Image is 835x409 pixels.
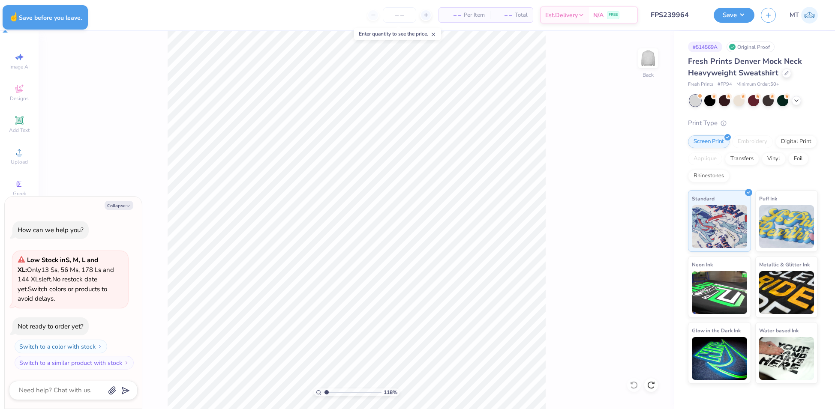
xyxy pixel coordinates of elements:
[643,71,654,79] div: Back
[727,42,775,52] div: Original Proof
[644,6,707,24] input: Untitled Design
[759,326,799,335] span: Water based Ink
[759,271,814,314] img: Metallic & Glitter Ink
[15,356,134,370] button: Switch to a similar product with stock
[790,10,799,20] span: MT
[788,152,808,165] div: Foil
[759,260,810,269] span: Metallic & Glitter Ink
[9,127,30,134] span: Add Text
[688,81,713,88] span: Fresh Prints
[801,7,818,24] img: Michelle Tapire
[13,190,26,197] span: Greek
[10,95,29,102] span: Designs
[18,322,84,331] div: Not ready to order yet?
[725,152,759,165] div: Transfers
[732,135,773,148] div: Embroidery
[444,11,461,20] span: – –
[354,28,441,40] div: Enter quantity to see the price.
[688,152,722,165] div: Applique
[609,12,618,18] span: FREE
[688,56,802,78] span: Fresh Prints Denver Mock Neck Heavyweight Sweatshirt
[714,8,754,23] button: Save
[688,170,730,182] div: Rhinestones
[640,50,657,67] img: Back
[762,152,786,165] div: Vinyl
[383,7,416,23] input: – –
[97,344,102,349] img: Switch to a color with stock
[688,118,818,128] div: Print Type
[9,63,30,70] span: Image AI
[692,326,741,335] span: Glow in the Dark Ink
[105,201,133,210] button: Collapse
[692,194,715,203] span: Standard
[545,11,578,20] span: Est. Delivery
[759,194,777,203] span: Puff Ink
[692,337,747,380] img: Glow in the Dark Ink
[464,11,485,20] span: Per Item
[124,360,129,365] img: Switch to a similar product with stock
[495,11,512,20] span: – –
[18,226,84,234] div: How can we help you?
[15,340,107,353] button: Switch to a color with stock
[759,205,814,248] img: Puff Ink
[775,135,817,148] div: Digital Print
[593,11,604,20] span: N/A
[688,42,722,52] div: # 514569A
[18,256,98,274] strong: Low Stock in S, M, L and XL :
[688,135,730,148] div: Screen Print
[692,260,713,269] span: Neon Ink
[515,11,528,20] span: Total
[692,205,747,248] img: Standard
[759,337,814,380] img: Water based Ink
[384,388,397,396] span: 118 %
[692,271,747,314] img: Neon Ink
[18,275,97,293] span: No restock date yet.
[790,7,818,24] a: MT
[11,158,28,165] span: Upload
[736,81,779,88] span: Minimum Order: 50 +
[718,81,732,88] span: # FP94
[18,256,114,303] span: Only 13 Ss, 56 Ms, 178 Ls and 144 XLs left. Switch colors or products to avoid delays.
